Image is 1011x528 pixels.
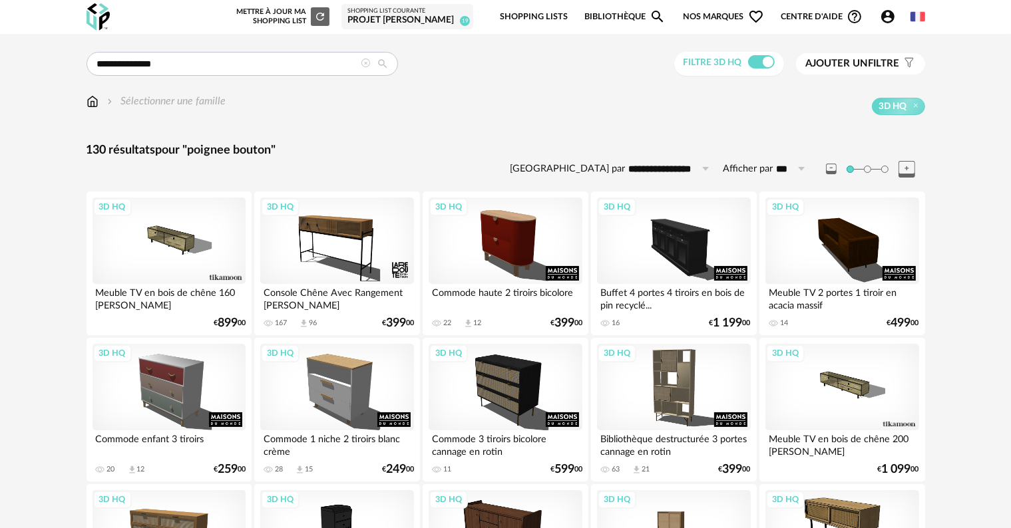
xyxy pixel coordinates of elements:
div: € 00 [709,319,751,328]
a: 3D HQ Meuble TV en bois de chêne 160 [PERSON_NAME] €89900 [87,192,252,335]
span: Magnify icon [650,9,666,25]
div: 3D HQ [93,344,132,362]
div: 12 [473,319,481,328]
span: 899 [218,319,238,328]
div: € 00 [878,465,919,474]
div: € 00 [550,465,582,474]
div: 96 [309,319,317,328]
div: € 00 [382,465,414,474]
div: 167 [275,319,287,328]
span: Help Circle Outline icon [847,9,863,25]
span: Download icon [299,319,309,329]
div: 12 [137,465,145,474]
div: € 00 [887,319,919,328]
div: € 00 [214,465,246,474]
a: 3D HQ Buffet 4 portes 4 tiroirs en bois de pin recyclé... 16 €1 19900 [591,192,756,335]
div: 3D HQ [261,344,300,362]
div: 20 [107,465,115,474]
div: Console Chêne Avec Rangement [PERSON_NAME] [260,284,413,311]
span: Download icon [295,465,305,475]
span: Download icon [127,465,137,475]
div: Commode 3 tiroirs bicolore cannage en rotin [429,430,582,457]
span: 259 [218,465,238,474]
div: Mettre à jour ma Shopping List [234,7,329,26]
div: 3D HQ [429,491,468,508]
label: [GEOGRAPHIC_DATA] par [510,163,626,176]
a: 3D HQ Commode enfant 3 tiroirs 20 Download icon 12 €25900 [87,338,252,481]
div: 3D HQ [261,198,300,215]
a: 3D HQ Console Chêne Avec Rangement [PERSON_NAME] 167 Download icon 96 €39900 [254,192,419,335]
div: Meuble TV en bois de chêne 160 [PERSON_NAME] [93,284,246,311]
div: 22 [443,319,451,328]
span: 19 [460,16,470,26]
div: Bibliothèque destructurée 3 portes cannage en rotin [597,430,750,457]
span: Download icon [463,319,473,329]
span: 399 [386,319,406,328]
span: 3D HQ [879,100,907,112]
div: 3D HQ [598,198,636,215]
img: OXP [87,3,110,31]
a: 3D HQ Commode haute 2 tiroirs bicolore 22 Download icon 12 €39900 [423,192,588,335]
div: 11 [443,465,451,474]
span: Filter icon [900,57,915,70]
div: Projet [PERSON_NAME] [347,15,467,27]
div: 3D HQ [598,344,636,362]
div: 14 [780,319,788,328]
div: 3D HQ [429,198,468,215]
div: Sélectionner une famille [104,94,226,109]
div: € 00 [719,465,751,474]
a: 3D HQ Meuble TV 2 portes 1 tiroir en acacia massif 14 €49900 [759,192,924,335]
div: 3D HQ [93,198,132,215]
div: Buffet 4 portes 4 tiroirs en bois de pin recyclé... [597,284,750,311]
span: pour "poignee bouton" [156,144,276,156]
div: 15 [305,465,313,474]
div: 3D HQ [93,491,132,508]
img: svg+xml;base64,PHN2ZyB3aWR0aD0iMTYiIGhlaWdodD0iMTYiIHZpZXdCb3g9IjAgMCAxNiAxNiIgZmlsbD0ibm9uZSIgeG... [104,94,115,109]
div: 3D HQ [766,344,805,362]
span: Ajouter un [806,59,869,68]
img: fr [910,9,925,24]
a: 3D HQ Bibliothèque destructurée 3 portes cannage en rotin 63 Download icon 21 €39900 [591,338,756,481]
div: 16 [612,319,620,328]
div: € 00 [382,319,414,328]
span: Heart Outline icon [748,9,764,25]
span: 1 199 [713,319,743,328]
span: Download icon [632,465,642,475]
div: 28 [275,465,283,474]
div: 3D HQ [766,198,805,215]
span: Refresh icon [314,13,326,20]
button: Ajouter unfiltre Filter icon [796,53,925,74]
div: Meuble TV 2 portes 1 tiroir en acacia massif [765,284,918,311]
div: 3D HQ [261,491,300,508]
div: Meuble TV en bois de chêne 200 [PERSON_NAME] [765,430,918,457]
span: Account Circle icon [880,9,902,25]
div: 3D HQ [598,491,636,508]
label: Afficher par [723,163,773,176]
span: Nos marques [683,1,764,33]
span: 249 [386,465,406,474]
img: svg+xml;base64,PHN2ZyB3aWR0aD0iMTYiIGhlaWdodD0iMTciIHZpZXdCb3g9IjAgMCAxNiAxNyIgZmlsbD0ibm9uZSIgeG... [87,94,99,109]
div: Commode haute 2 tiroirs bicolore [429,284,582,311]
span: 499 [891,319,911,328]
div: Commode 1 niche 2 tiroirs blanc crème [260,430,413,457]
span: Centre d'aideHelp Circle Outline icon [781,9,863,25]
a: 3D HQ Commode 3 tiroirs bicolore cannage en rotin 11 €59900 [423,338,588,481]
span: filtre [806,57,900,70]
div: 21 [642,465,650,474]
div: 3D HQ [429,344,468,362]
span: Filtre 3D HQ [684,58,742,67]
div: € 00 [550,319,582,328]
span: 1 099 [882,465,911,474]
a: Shopping Lists [500,1,568,33]
span: Account Circle icon [880,9,896,25]
div: 3D HQ [766,491,805,508]
a: 3D HQ Meuble TV en bois de chêne 200 [PERSON_NAME] €1 09900 [759,338,924,481]
a: Shopping List courante Projet [PERSON_NAME] 19 [347,7,467,27]
a: 3D HQ Commode 1 niche 2 tiroirs blanc crème 28 Download icon 15 €24900 [254,338,419,481]
div: € 00 [214,319,246,328]
span: 599 [554,465,574,474]
div: 130 résultats [87,143,925,158]
div: Shopping List courante [347,7,467,15]
a: BibliothèqueMagnify icon [584,1,666,33]
span: 399 [723,465,743,474]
